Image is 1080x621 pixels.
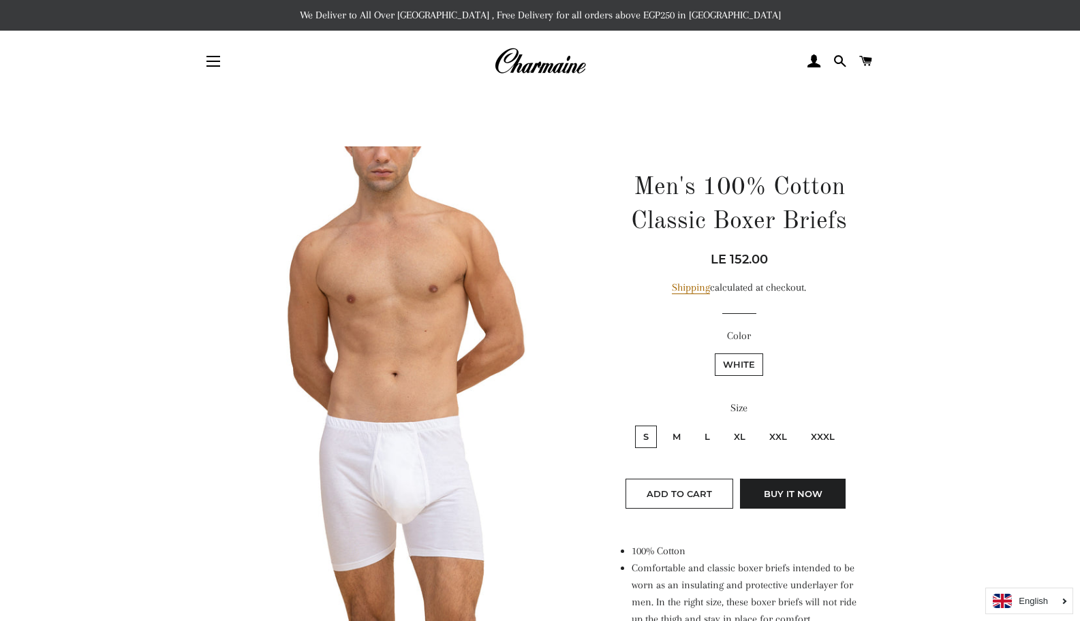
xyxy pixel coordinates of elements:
label: White [715,353,763,376]
label: Color [618,328,860,345]
label: M [664,426,689,448]
label: XL [726,426,754,448]
i: English [1019,596,1048,605]
button: Add to Cart [626,479,733,509]
button: Buy it now [740,479,846,509]
span: LE 152.00 [711,252,768,267]
span: 100% Cotton [632,545,685,557]
label: XXL [761,426,795,448]
a: Shipping [672,281,710,294]
label: Size [618,400,860,417]
a: English [993,594,1066,608]
label: S [635,426,657,448]
label: L [696,426,718,448]
h1: Men's 100% Cotton Classic Boxer Briefs [618,171,860,240]
label: XXXL [803,426,843,448]
div: calculated at checkout. [618,279,860,296]
img: Charmaine Egypt [494,46,586,76]
span: Add to Cart [647,488,712,499]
